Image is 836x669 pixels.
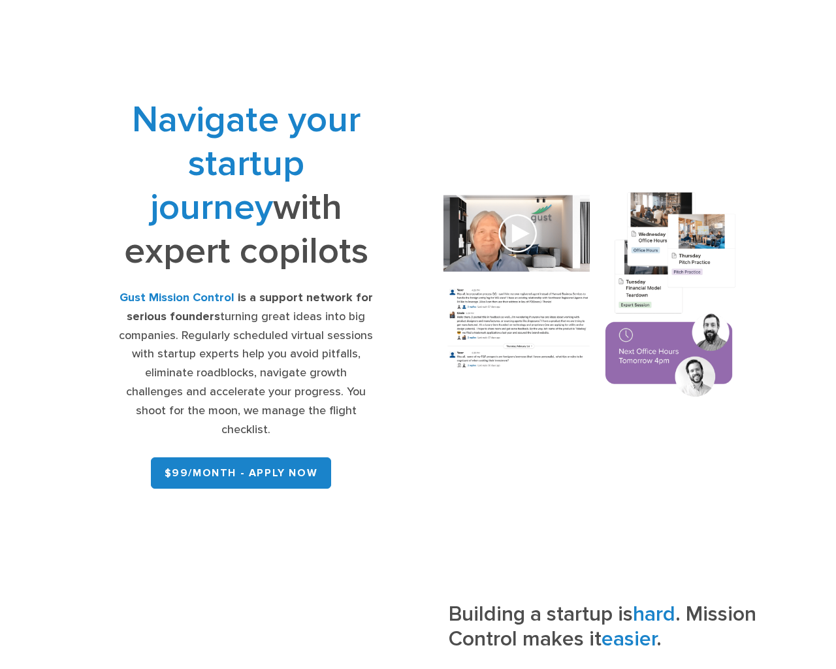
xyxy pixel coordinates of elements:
[117,98,376,273] h1: with expert copilots
[132,98,361,229] span: Navigate your startup journey
[633,602,675,627] span: hard
[602,627,656,651] span: easier
[428,180,752,412] img: Composition of calendar events, a video call presentation, and chat rooms
[117,289,376,439] div: turning great ideas into big companies. Regularly scheduled virtual sessions with startup experts...
[449,602,784,661] h3: Building a startup is . Mission Control makes it .
[151,457,332,489] a: $99/month - APPLY NOW
[127,291,373,323] strong: is a support network for serious founders
[120,291,234,304] strong: Gust Mission Control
